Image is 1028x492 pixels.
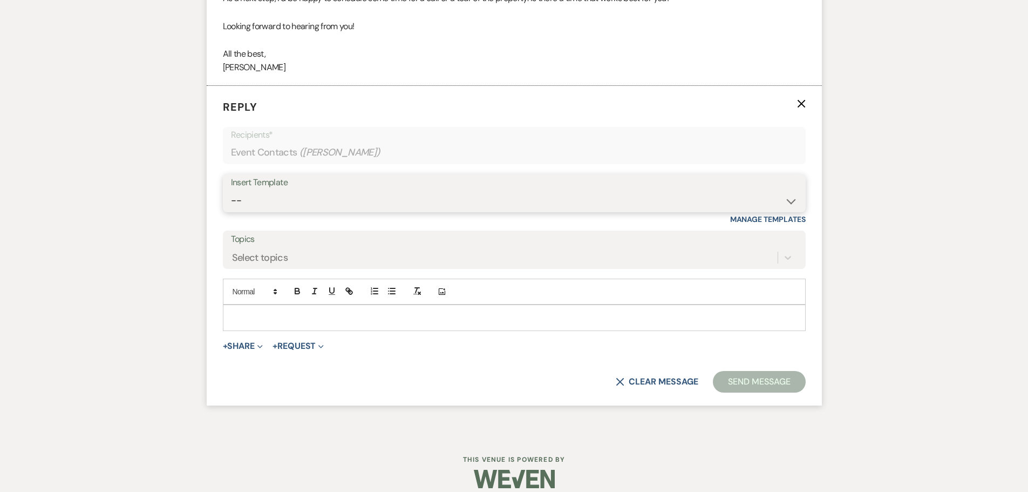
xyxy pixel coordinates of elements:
[223,100,257,114] span: Reply
[299,145,380,160] span: ( [PERSON_NAME] )
[231,232,798,247] label: Topics
[231,175,798,191] div: Insert Template
[616,378,698,386] button: Clear message
[223,342,228,351] span: +
[232,251,288,265] div: Select topics
[223,48,266,59] span: All the best,
[231,142,798,163] div: Event Contacts
[223,21,355,32] span: Looking forward to hearing from you!
[730,214,806,224] a: Manage Templates
[273,342,277,351] span: +
[223,342,263,351] button: Share
[231,128,798,142] p: Recipients*
[713,371,805,393] button: Send Message
[273,342,324,351] button: Request
[223,60,806,75] p: [PERSON_NAME]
